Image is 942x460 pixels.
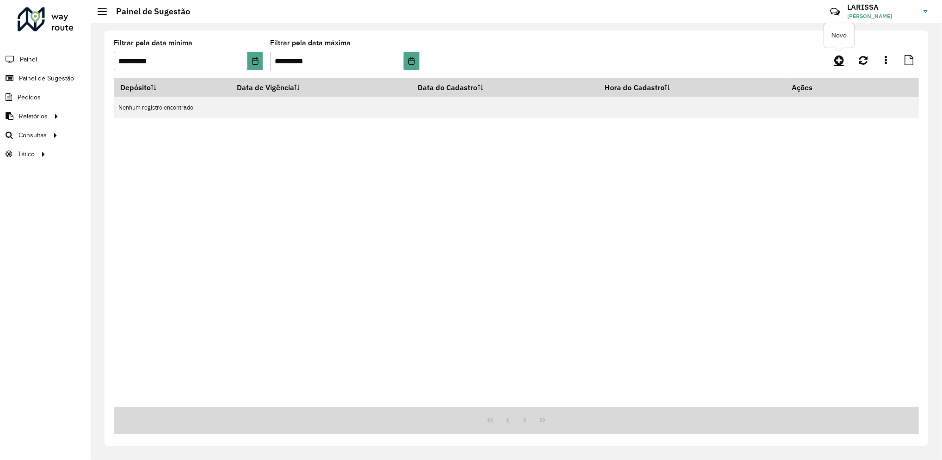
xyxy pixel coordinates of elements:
[404,52,419,70] button: Choose Date
[786,78,841,97] th: Ações
[18,149,35,159] span: Tático
[825,2,845,22] a: Contato Rápido
[18,130,47,140] span: Consultas
[18,92,41,102] span: Pedidos
[114,97,919,118] td: Nenhum registro encontrado
[598,78,786,97] th: Hora do Cadastro
[114,78,230,97] th: Depósito
[247,52,263,70] button: Choose Date
[847,12,917,20] span: [PERSON_NAME]
[270,37,351,49] label: Filtrar pela data máxima
[20,55,37,64] span: Painel
[412,78,598,97] th: Data do Cadastro
[114,37,192,49] label: Filtrar pela data mínima
[824,23,854,48] div: Novo
[19,111,48,121] span: Relatórios
[19,74,74,83] span: Painel de Sugestão
[230,78,411,97] th: Data de Vigência
[847,3,917,12] h3: LARISSA
[107,6,190,17] h2: Painel de Sugestão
